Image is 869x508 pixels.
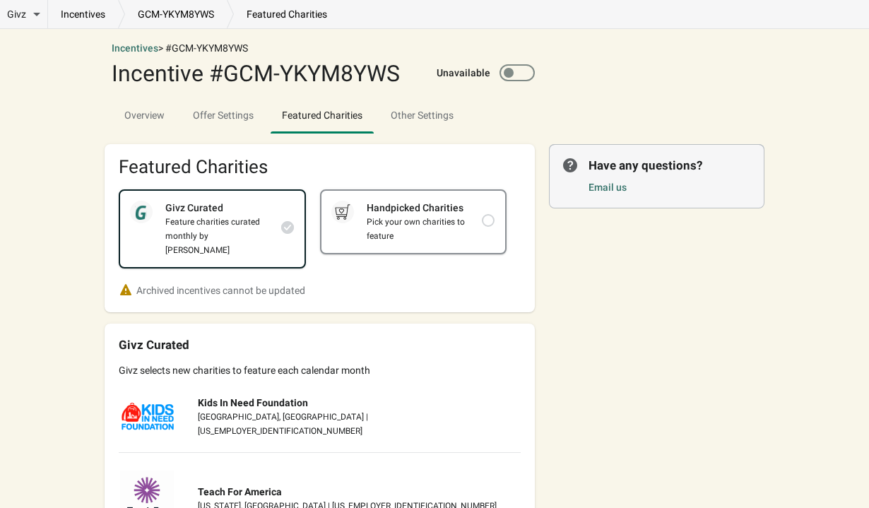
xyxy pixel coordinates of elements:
[119,389,175,445] img: image_12.PNG
[234,7,340,21] p: featured charities
[198,410,521,438] div: [GEOGRAPHIC_DATA], [GEOGRAPHIC_DATA] | [US_EMPLOYER_IDENTIFICATION_NUMBER]
[198,485,497,499] div: Teach For America
[354,215,482,243] div: Pick your own charities to feature
[437,66,490,80] label: Unavailable
[113,102,176,128] span: Overview
[589,182,627,193] a: Email us
[112,62,400,85] div: Incentive #GCM-YKYM8YWS
[153,201,280,215] div: Givz Curated
[48,7,118,21] a: incentives
[158,42,248,54] span: > #GCM-YKYM8YWS
[7,7,26,21] span: Givz
[198,396,521,410] div: Kids In Need Foundation
[112,41,158,55] button: Incentives
[379,102,465,128] span: Other Settings
[119,158,521,175] h2: Featured Charities
[119,338,521,352] div: Givz Curated
[153,215,280,257] div: Feature charities curated monthly by [PERSON_NAME]
[125,7,227,21] a: GCM-YKYM8YWS
[271,102,374,128] span: Featured Charities
[119,363,521,377] div: Givz selects new charities to feature each calendar month
[589,157,750,174] p: Have any questions?
[182,102,265,128] span: Offer Settings
[136,283,305,297] div: Archived incentives cannot be updated
[354,201,482,215] div: Handpicked Charities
